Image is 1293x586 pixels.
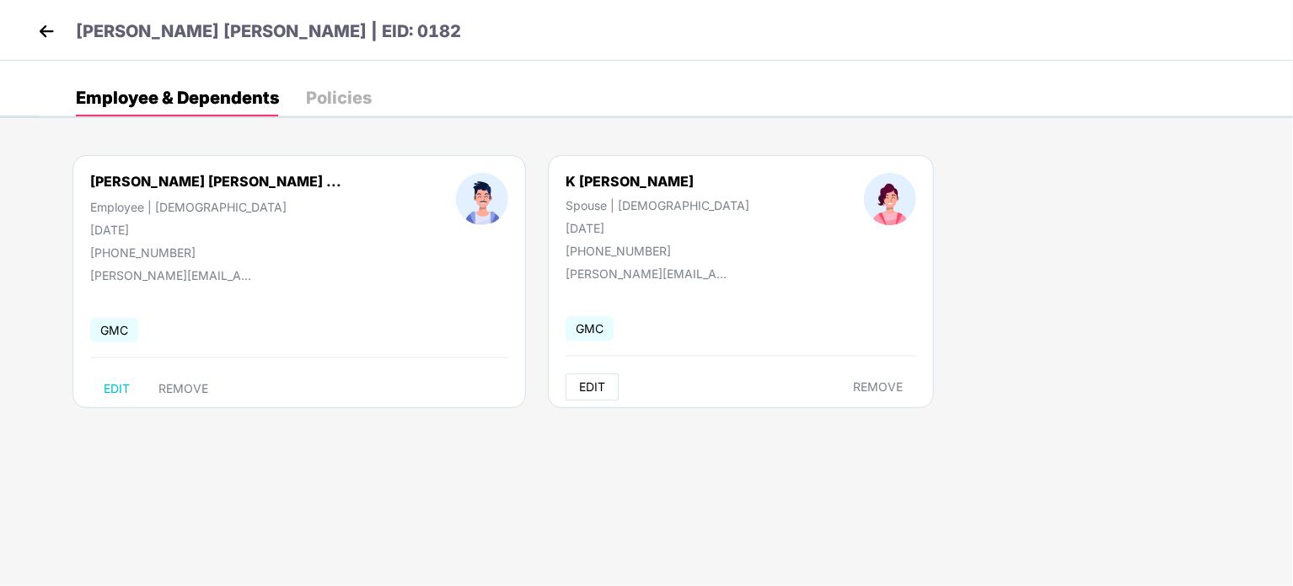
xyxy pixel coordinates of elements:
button: EDIT [90,375,143,402]
div: Spouse | [DEMOGRAPHIC_DATA] [566,198,749,212]
div: [DATE] [566,221,749,235]
div: [PERSON_NAME] [PERSON_NAME] ... [90,173,341,190]
button: EDIT [566,374,619,401]
span: REMOVE [158,382,208,395]
div: [PHONE_NUMBER] [566,244,749,258]
img: profileImage [864,173,916,225]
span: REMOVE [853,380,903,394]
span: EDIT [104,382,130,395]
div: K [PERSON_NAME] [566,173,749,190]
p: [PERSON_NAME] [PERSON_NAME] | EID: 0182 [76,19,461,45]
img: profileImage [456,173,508,225]
div: [PHONE_NUMBER] [90,245,341,260]
div: [PERSON_NAME][EMAIL_ADDRESS][DOMAIN_NAME] [566,266,734,281]
span: EDIT [579,380,605,394]
button: REMOVE [840,374,916,401]
div: Employee | [DEMOGRAPHIC_DATA] [90,200,341,214]
div: Employee & Dependents [76,89,279,106]
div: Policies [306,89,372,106]
span: GMC [566,316,614,341]
img: back [34,19,59,44]
button: REMOVE [145,375,222,402]
div: [PERSON_NAME][EMAIL_ADDRESS][DOMAIN_NAME] [90,268,259,282]
div: [DATE] [90,223,341,237]
span: GMC [90,318,138,342]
